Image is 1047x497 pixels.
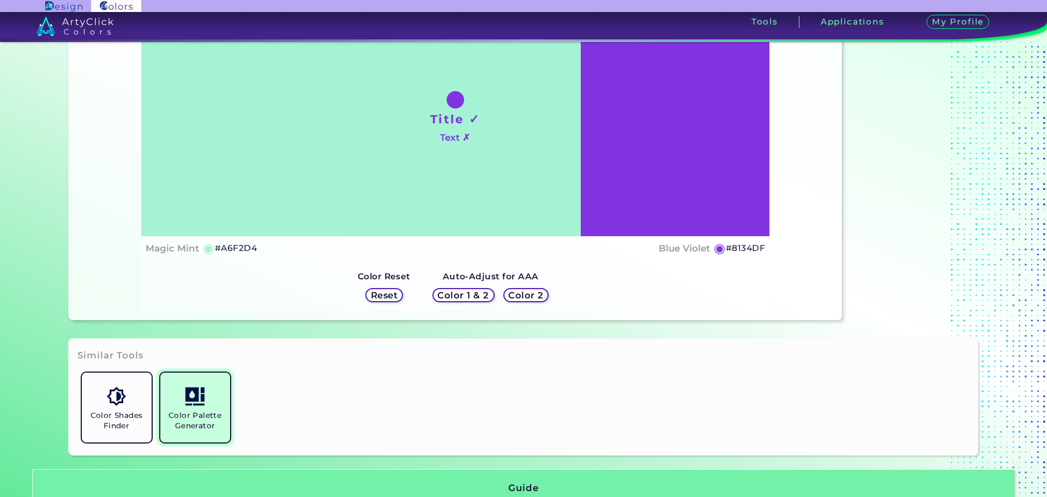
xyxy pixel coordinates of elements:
[358,271,411,282] strong: Color Reset
[77,368,156,447] a: Color Shades Finder
[926,15,990,29] h3: My Profile
[156,368,234,447] a: Color Palette Generator
[45,1,82,11] img: ArtyClick Design logo
[107,387,126,406] img: icon_color_shades.svg
[440,291,486,300] h5: Color 1 & 2
[146,241,199,256] h4: Magic Mint
[508,482,538,495] h3: Guide
[430,111,480,127] h1: Title ✓
[714,242,726,255] h5: ◉
[185,387,204,406] img: icon_col_pal_col.svg
[726,241,765,255] h5: #8134DF
[372,291,396,300] h5: Reset
[86,410,147,431] h5: Color Shades Finder
[510,291,541,300] h5: Color 2
[659,241,710,256] h4: Blue Violet
[77,349,144,362] h3: Similar Tools
[751,17,778,26] h3: Tools
[203,242,215,255] h5: ◉
[165,410,226,431] h5: Color Palette Generator
[443,271,539,282] strong: Auto-Adjust for AAA
[215,241,257,255] h5: #A6F2D4
[440,130,470,146] h4: Text ✗
[821,17,884,26] h3: Applications
[37,16,113,36] img: logo_artyclick_colors_white.svg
